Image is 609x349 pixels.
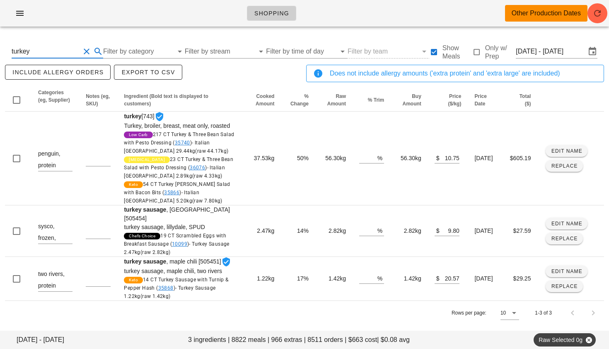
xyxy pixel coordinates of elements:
[513,275,531,282] span: $29.25
[330,68,597,78] div: Does not include allergy amounts ('extra protein' and 'extra large' are included)
[551,283,578,289] span: Replace
[585,336,592,344] button: Close
[117,89,242,112] th: Ingredient (Bold text is displayed to customers): Not sorted. Activate to sort ascending.
[377,273,384,283] div: %
[124,93,208,107] span: Ingredient (Bold text is displayed to customers)
[192,173,222,179] span: (raw 4.33kg)
[124,113,235,205] span: [743]
[114,65,182,80] button: Export to CSV
[468,205,502,257] td: [DATE]
[256,93,274,107] span: Cooked Amount
[551,236,578,242] span: Replace
[124,224,205,230] span: turkey sausage, lillydale, SPUD
[502,89,537,112] th: Total ($): Not sorted. Activate to sort ascending.
[448,93,461,107] span: Price ($/kg)
[38,90,70,103] span: Categories (eg, Supplier)
[327,93,346,107] span: Raw Amount
[124,206,166,213] strong: turkey sausage
[391,257,428,300] td: 1.42kg
[442,44,472,61] label: Show Meals
[124,181,230,204] span: 54 CT Turkey [PERSON_NAME] Salad with Bacon Bits ( )
[124,268,222,274] span: turkey sausage, maple chili, two rivers
[79,89,117,112] th: Notes (eg, SKU): Not sorted. Activate to sort ascending.
[391,112,428,205] td: 56.30kg
[164,190,179,195] a: 35866
[377,152,384,163] div: %
[546,160,582,172] button: Replace
[510,155,531,161] span: $605.19
[500,309,506,317] div: 10
[242,89,281,112] th: Cooked Amount: Not sorted. Activate to sort ascending.
[103,45,185,58] div: Filter by category
[124,258,166,265] strong: turkey sausage
[485,44,516,61] label: Only w/ Prep
[551,268,582,274] span: Edit Name
[12,69,104,76] span: include allergy orders
[297,275,309,282] span: 17%
[12,45,80,58] input: press enter to search
[551,163,578,169] span: Replace
[158,285,174,291] a: 35868
[315,257,353,300] td: 1.42kg
[551,221,582,227] span: Edit Name
[551,148,582,154] span: Edit Name
[129,156,165,163] span: [MEDICAL_DATA]
[391,89,428,112] th: Buy Amount: Not sorted. Activate to sort ascending.
[546,218,587,229] button: Edit Name
[368,97,384,103] span: % Trim
[124,277,228,299] span: 14 CT Turkey Sausage with Turnip & Pepper Hash ( )
[435,225,440,236] div: $
[520,93,531,107] span: Total ($)
[297,227,309,234] span: 14%
[175,140,190,146] a: 35740
[124,206,235,256] span: , [GEOGRAPHIC_DATA] [505454]
[124,233,229,255] span: 19 CT Scrambled Eggs with Breakfast Sausage ( )
[192,198,222,204] span: (raw 7.80kg)
[266,45,348,58] div: Filter by time of day
[377,225,384,236] div: %
[435,273,440,283] div: $
[190,165,205,171] a: 36076
[546,266,587,277] button: Edit Name
[5,65,111,80] button: include allergy orders
[140,293,171,299] span: (raw 1.42kg)
[140,249,171,255] span: (raw 2.82kg)
[391,205,428,257] td: 2.82kg
[403,93,421,107] span: Buy Amount
[124,122,230,129] span: Turkey, broiler, breast, meat only, roasted
[185,45,266,58] div: Filter by stream
[129,233,155,239] span: Chefs Choice
[129,132,147,138] span: Low Carb
[121,69,175,76] span: Export to CSV
[315,112,353,205] td: 56.30kg
[539,333,591,347] span: Raw Selected 0g
[513,227,531,234] span: $27.59
[546,233,582,244] button: Replace
[377,335,410,345] span: | $0.08 avg
[468,257,502,300] td: [DATE]
[512,8,581,18] div: Other Production Dates
[257,227,274,234] span: 2.47kg
[172,241,187,247] a: 10099
[500,306,519,320] div: 10Rows per page:
[124,156,233,179] span: 23 CT Turkey & Three Bean Salad with Pesto Dressing ( )
[290,93,309,107] span: % Change
[468,112,502,205] td: [DATE]
[315,89,353,112] th: Raw Amount: Not sorted. Activate to sort ascending.
[353,89,391,112] th: % Trim: Not sorted. Activate to sort ascending.
[315,205,353,257] td: 2.82kg
[468,89,502,112] th: Price Date: Not sorted. Activate to sort ascending.
[281,89,315,112] th: % Change: Not sorted. Activate to sort ascending.
[129,181,138,188] span: Keto
[124,258,235,300] span: , maple chili [505451]
[474,93,486,107] span: Price Date
[452,301,519,325] div: Rows per page:
[546,145,587,157] button: Edit Name
[254,155,275,161] span: 37.53kg
[82,46,92,56] button: Clear Search By Ingredient
[195,148,228,154] span: (raw 44.17kg)
[129,277,138,283] span: Keto
[257,275,274,282] span: 1.22kg
[254,10,289,17] span: Shopping
[31,89,79,112] th: Categories (eg, Supplier): Not sorted. Activate to sort ascending.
